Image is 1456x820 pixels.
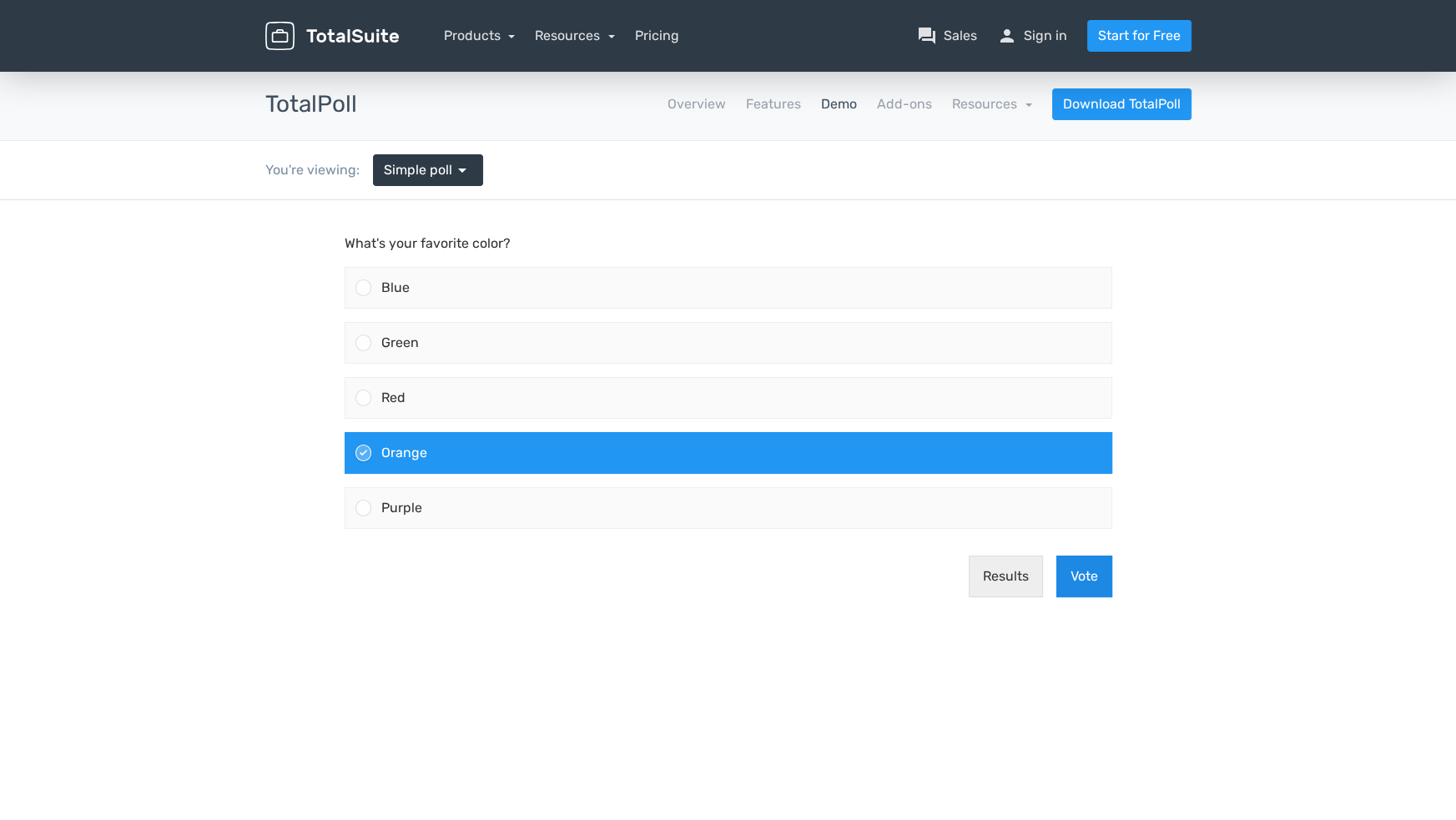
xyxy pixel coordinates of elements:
[373,154,483,186] a: Simple poll arrow_drop_down
[635,26,679,46] a: Pricing
[265,92,357,118] h3: TotalPoll
[381,79,410,95] span: Blue
[997,26,1067,46] a: personSign in
[535,28,615,43] a: Resources
[1087,20,1192,52] a: Start for Free
[265,160,373,180] div: You're viewing:
[381,189,406,205] span: Red
[444,28,516,43] a: Products
[917,26,977,46] a: question_answerSales
[452,160,472,180] span: arrow_drop_down
[969,355,1043,397] button: Results
[384,160,452,180] span: Simple poll
[877,94,932,114] a: Add-ons
[381,134,419,150] span: Green
[265,22,399,51] img: TotalSuite for WordPress
[1052,88,1192,120] a: Download TotalPoll
[997,26,1017,46] span: person
[381,244,427,260] span: Orange
[952,96,1032,112] a: Resources
[917,26,937,46] span: question_answer
[381,299,422,315] span: Purple
[1056,355,1112,397] button: Vote
[668,94,726,114] a: Overview
[345,33,1112,53] p: What's your favorite color?
[821,94,857,114] a: Demo
[746,94,801,114] a: Features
